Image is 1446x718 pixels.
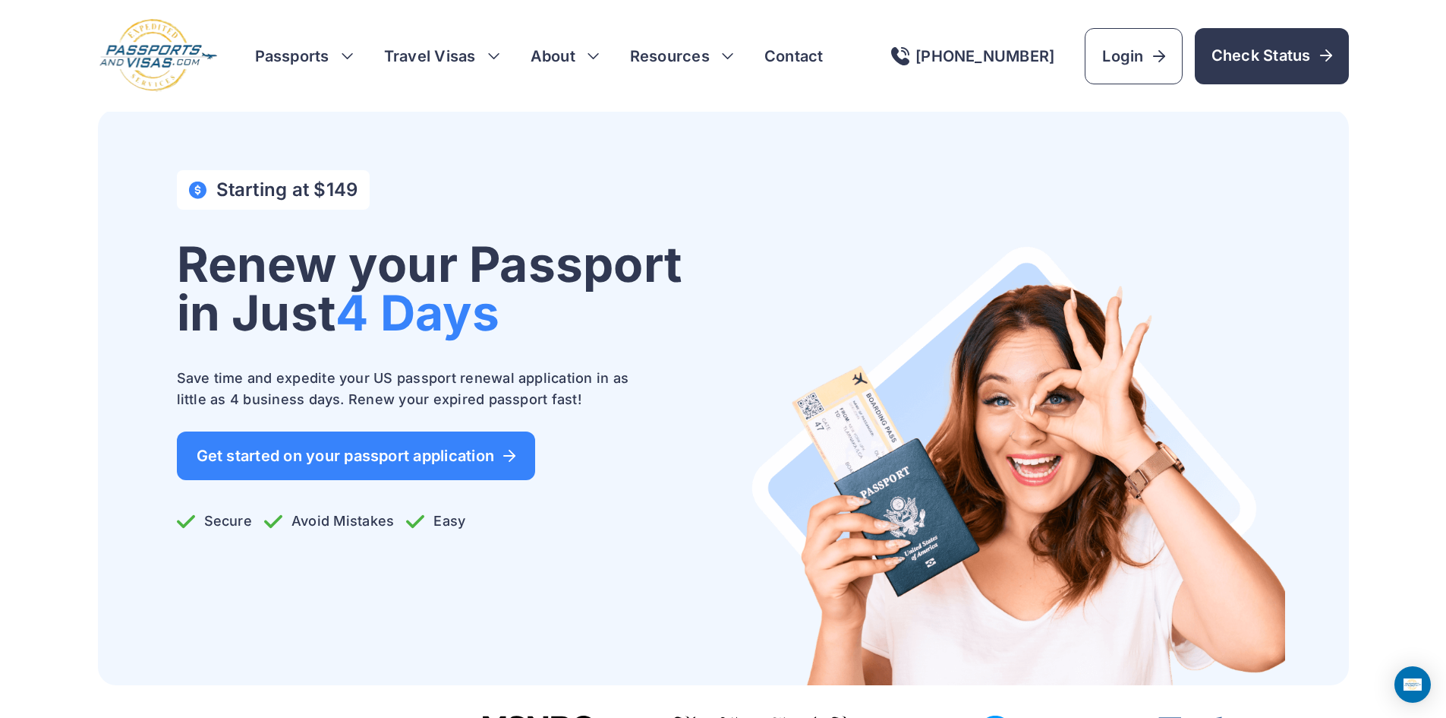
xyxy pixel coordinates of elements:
div: Open Intercom Messenger [1394,666,1431,703]
span: Login [1102,46,1164,67]
p: Secure [177,511,252,532]
h3: Travel Visas [384,46,500,67]
img: Logo [98,18,219,93]
span: Check Status [1211,45,1332,66]
p: Easy [406,511,465,532]
h4: Starting at $149 [216,179,358,201]
h3: Passports [255,46,354,67]
a: Contact [764,46,824,67]
span: 4 Days [336,283,499,342]
a: [PHONE_NUMBER] [891,47,1054,65]
a: About [531,46,575,67]
img: Renew your Passport in Just 4 Days [751,245,1285,685]
p: Avoid Mistakes [264,511,394,532]
h3: Resources [630,46,734,67]
span: Get started on your passport application [197,448,516,463]
a: Check Status [1195,28,1349,84]
a: Get started on your passport application [177,432,536,480]
h1: Renew your Passport in Just [177,240,682,337]
a: Login [1085,28,1182,84]
p: Save time and expedite your US passport renewal application in as little as 4 business days. Rene... [177,368,647,410]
